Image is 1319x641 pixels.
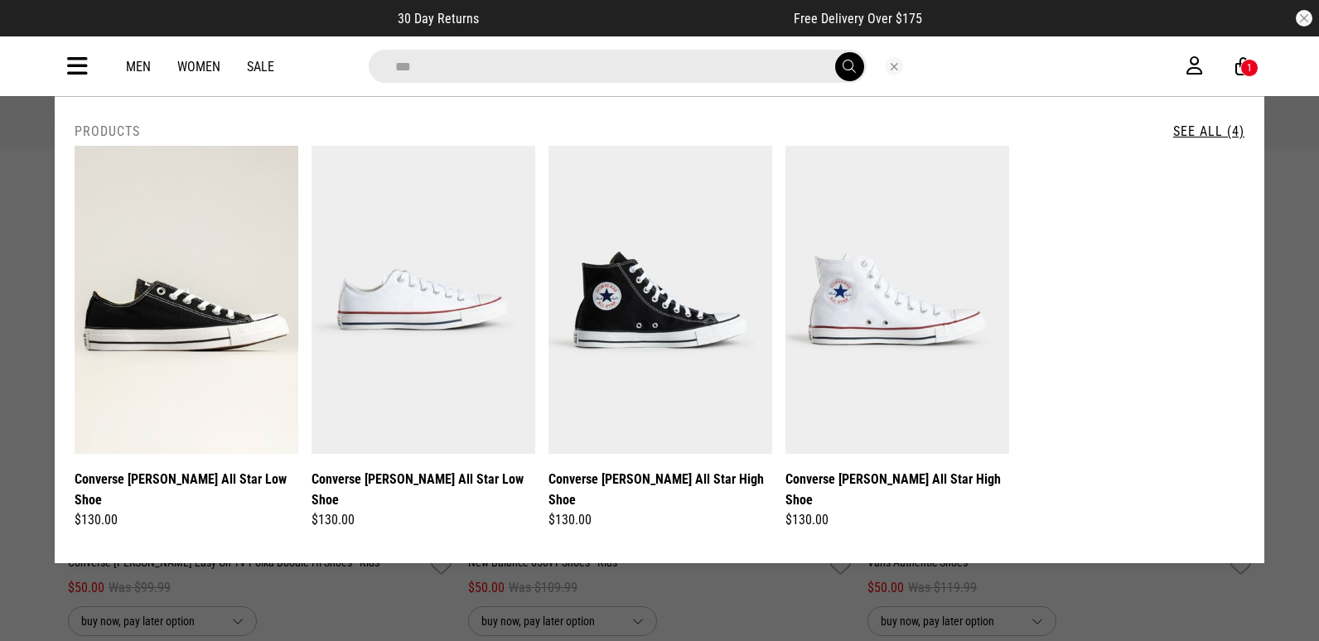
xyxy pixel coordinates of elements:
[1235,58,1251,75] a: 1
[1173,123,1244,139] a: See All (4)
[548,469,772,510] a: Converse [PERSON_NAME] All Star High Shoe
[247,59,274,75] a: Sale
[785,510,1009,530] div: $130.00
[312,469,535,510] a: Converse [PERSON_NAME] All Star Low Shoe
[885,57,903,75] button: Close search
[75,146,298,454] img: Converse Chuck Taylor All Star Low Shoe in Black
[1247,62,1252,74] div: 1
[794,11,922,27] span: Free Delivery Over $175
[13,7,63,56] button: Open LiveChat chat widget
[785,469,1009,510] a: Converse [PERSON_NAME] All Star High Shoe
[75,123,140,139] h2: Products
[512,10,761,27] iframe: Customer reviews powered by Trustpilot
[75,510,298,530] div: $130.00
[75,469,298,510] a: Converse [PERSON_NAME] All Star Low Shoe
[126,59,151,75] a: Men
[177,59,220,75] a: Women
[398,11,479,27] span: 30 Day Returns
[312,510,535,530] div: $130.00
[548,510,772,530] div: $130.00
[548,146,772,454] img: Converse Chuck Taylor All Star High Shoe in Black
[785,146,1009,454] img: Converse Chuck Taylor All Star High Shoe in White
[312,146,535,454] img: Converse Chuck Taylor All Star Low Shoe in White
